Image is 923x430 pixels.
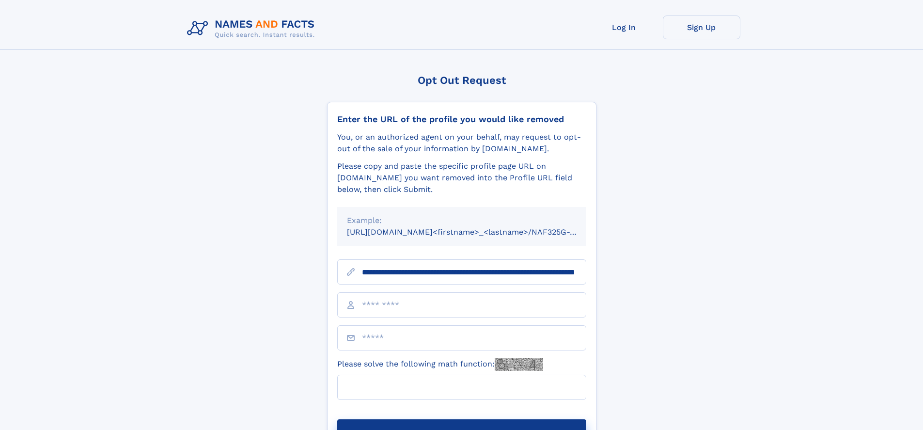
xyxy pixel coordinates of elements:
[347,227,605,237] small: [URL][DOMAIN_NAME]<firstname>_<lastname>/NAF325G-xxxxxxxx
[327,74,596,86] div: Opt Out Request
[337,160,586,195] div: Please copy and paste the specific profile page URL on [DOMAIN_NAME] you want removed into the Pr...
[337,131,586,155] div: You, or an authorized agent on your behalf, may request to opt-out of the sale of your informatio...
[337,358,543,371] label: Please solve the following math function:
[347,215,577,226] div: Example:
[337,114,586,125] div: Enter the URL of the profile you would like removed
[183,16,323,42] img: Logo Names and Facts
[663,16,740,39] a: Sign Up
[585,16,663,39] a: Log In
